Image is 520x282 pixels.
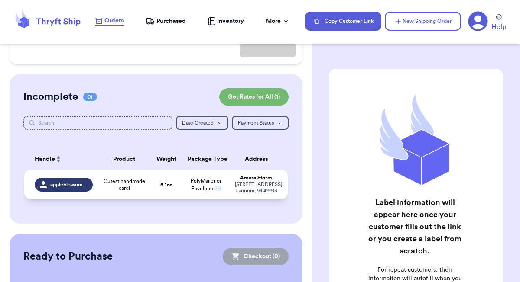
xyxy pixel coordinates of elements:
h2: Ready to Purchase [23,250,113,263]
div: Amara Storm [235,175,277,181]
a: Help [491,14,506,32]
input: Search [23,116,173,130]
span: Payment Status [238,120,274,125]
span: Inventory [217,17,244,26]
button: Date Created [176,116,228,130]
h2: Incomplete [23,90,78,104]
strong: 5.1 oz [160,182,172,187]
th: Weight [151,149,182,170]
th: Product [98,149,151,170]
div: More [266,17,289,26]
span: PolyMailer or Envelope ✉️ [191,178,221,191]
button: Copy Customer Link [305,12,381,31]
span: Date Created [182,120,214,125]
th: Address [230,149,288,170]
div: [STREET_ADDRESS] Laurium , MI 49913 [235,181,277,194]
span: Help [491,22,506,32]
span: appleblossomthriftingco [50,181,88,188]
button: Payment Status [232,116,289,130]
th: Package Type [182,149,230,170]
a: Purchased [146,17,186,26]
span: Handle [35,155,55,164]
span: 01 [83,93,97,101]
button: Get Rates for All (1) [219,88,289,106]
button: New Shipping Order [385,12,461,31]
a: Orders [95,16,123,26]
a: Inventory [208,17,244,26]
h2: Label information will appear here once your customer fills out the link or you create a label fr... [368,196,462,257]
span: Orders [104,16,123,25]
button: Checkout (0) [223,248,289,265]
span: Purchased [156,17,186,26]
button: Sort ascending [55,154,62,164]
span: Cutest handmade cardi [103,178,146,192]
